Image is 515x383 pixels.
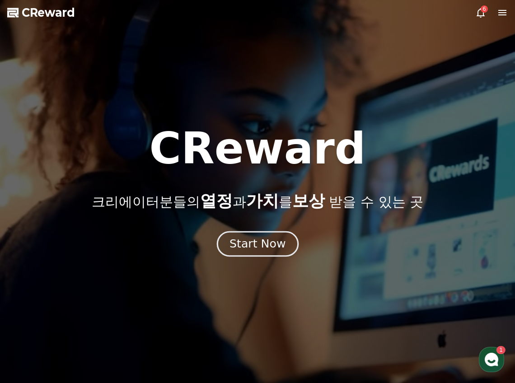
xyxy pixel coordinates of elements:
a: Start Now [219,241,297,249]
div: 6 [481,5,488,13]
span: CReward [22,5,75,20]
a: 1대화 [60,286,117,309]
span: 대화 [83,300,94,308]
a: 홈 [3,286,60,309]
a: 설정 [117,286,173,309]
span: 열정 [200,191,233,210]
button: Start Now [216,231,298,257]
h1: CReward [149,127,365,170]
a: CReward [7,5,75,20]
span: 설정 [140,300,150,307]
p: 크리에이터분들의 과 를 받을 수 있는 곳 [92,192,423,210]
span: 1 [92,286,95,293]
span: 가치 [246,191,279,210]
span: 홈 [28,300,34,307]
a: 6 [475,7,486,18]
span: 보상 [292,191,325,210]
div: Start Now [229,236,286,252]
